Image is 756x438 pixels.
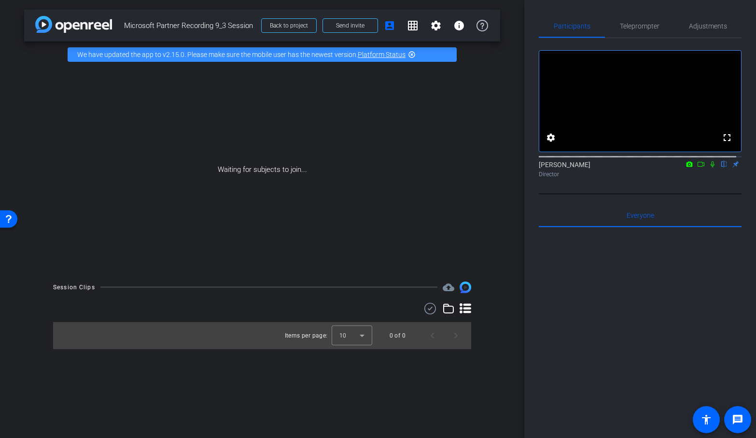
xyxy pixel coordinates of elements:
[270,22,308,29] span: Back to project
[460,282,471,293] img: Session clips
[545,132,557,143] mat-icon: settings
[539,170,742,179] div: Director
[554,23,590,29] span: Participants
[689,23,727,29] span: Adjustments
[407,20,419,31] mat-icon: grid_on
[390,331,406,340] div: 0 of 0
[718,159,730,168] mat-icon: flip
[124,16,255,35] span: Microsoft Partner Recording 9_3 Session
[732,414,743,425] mat-icon: message
[384,20,395,31] mat-icon: account_box
[421,324,444,347] button: Previous page
[285,331,328,340] div: Items per page:
[322,18,378,33] button: Send invite
[700,414,712,425] mat-icon: accessibility
[68,47,457,62] div: We have updated the app to v2.15.0. Please make sure the mobile user has the newest version.
[443,282,454,293] mat-icon: cloud_upload
[53,283,95,292] div: Session Clips
[35,16,112,33] img: app-logo
[24,68,500,272] div: Waiting for subjects to join...
[358,51,406,58] a: Platform Status
[627,212,654,219] span: Everyone
[336,22,364,29] span: Send invite
[408,51,416,58] mat-icon: highlight_off
[539,160,742,179] div: [PERSON_NAME]
[453,20,465,31] mat-icon: info
[443,282,454,293] span: Destinations for your clips
[261,18,317,33] button: Back to project
[444,324,467,347] button: Next page
[721,132,733,143] mat-icon: fullscreen
[430,20,442,31] mat-icon: settings
[620,23,659,29] span: Teleprompter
